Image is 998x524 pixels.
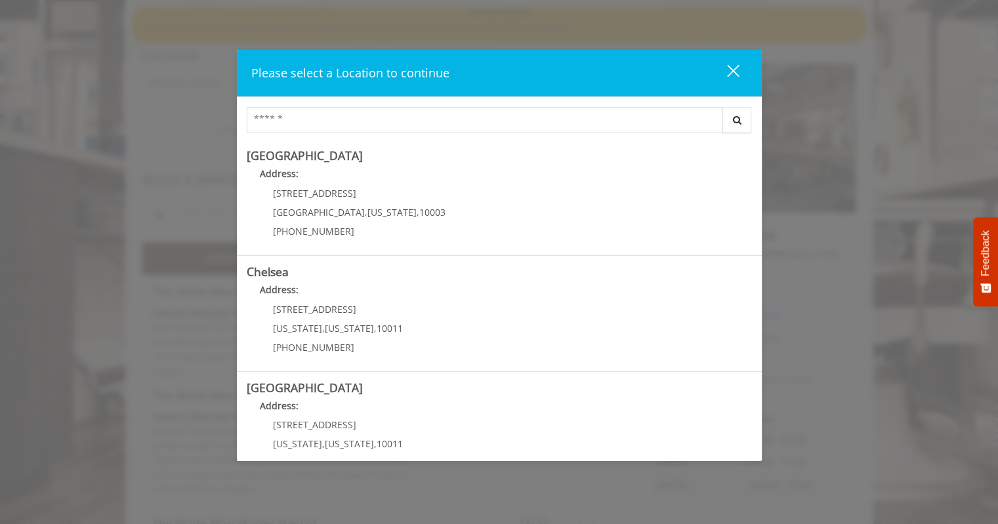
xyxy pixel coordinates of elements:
div: close dialog [712,64,738,83]
button: close dialog [703,60,747,87]
span: [US_STATE] [273,322,322,334]
i: Search button [730,115,745,125]
span: Please select a Location to continue [251,65,449,81]
b: Address: [260,283,299,296]
span: , [322,437,325,450]
span: [STREET_ADDRESS] [273,303,356,315]
button: Feedback - Show survey [973,217,998,306]
input: Search Center [247,107,723,133]
b: [GEOGRAPHIC_DATA] [247,380,363,395]
span: , [374,437,377,450]
b: Chelsea [247,264,289,279]
span: 10003 [419,206,446,218]
span: [US_STATE] [325,437,374,450]
b: [GEOGRAPHIC_DATA] [247,148,363,163]
span: [US_STATE] [325,322,374,334]
span: [STREET_ADDRESS] [273,418,356,431]
span: Feedback [980,230,991,276]
b: Address: [260,399,299,412]
span: [STREET_ADDRESS] [273,187,356,199]
span: [GEOGRAPHIC_DATA] [273,206,365,218]
span: , [365,206,367,218]
b: Address: [260,167,299,180]
span: [US_STATE] [367,206,417,218]
span: [PHONE_NUMBER] [273,341,354,353]
span: [PHONE_NUMBER] [273,225,354,237]
span: [US_STATE] [273,437,322,450]
span: , [374,322,377,334]
div: Center Select [247,107,752,140]
span: 10011 [377,322,403,334]
span: , [322,322,325,334]
span: 10011 [377,437,403,450]
span: , [417,206,419,218]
